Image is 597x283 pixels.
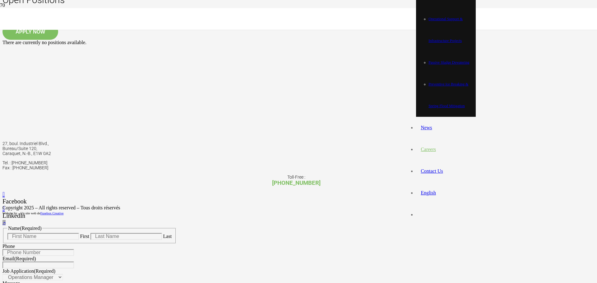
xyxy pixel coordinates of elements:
[20,226,41,231] span: (Required)
[2,191,5,198] a: Facebook
[2,244,15,249] label: Phone
[14,256,36,261] span: (Required)
[2,205,120,210] span: Copyright 2025 – All rights reserved – Tous droits réservés
[80,234,89,239] label: First
[2,40,590,45] div: There are currently no positions available.
[421,147,436,152] span: Careers
[16,29,45,34] span: APPLY NOW
[121,97,347,202] a: logo_EcoTech_ASDR_RGB
[90,233,162,240] input: Last Name
[421,125,432,130] span: News
[428,82,468,108] a: Preventive Ice Breaking & Spring Flood Mitigation
[2,256,36,261] label: Email
[421,168,443,174] span: Contact Us
[416,168,448,174] a: Contact Us
[34,268,55,274] span: (Required)
[2,24,58,40] button: APPLY NOW
[428,17,463,43] a: Operational Support & Infrastructure Projects
[163,234,172,239] label: Last
[2,160,590,170] p: Tel. : [PHONE_NUMBER] Fax : [PHONE_NUMBER]
[2,212,64,215] span: Website by – Un site web de
[428,60,469,65] a: Passive Sludge Dewatering
[416,125,437,130] a: News
[7,233,79,240] input: First Name
[2,220,6,225] a: Back to top
[416,147,441,152] a: Careers
[2,141,590,156] p: 27, boul. Industriel Blvd., Bureau/Suite 120, Caraquet, N.-B., E1W 0A2
[2,175,590,186] p: Toll-Free :
[2,249,74,256] input: Phone Number
[416,190,441,195] a: English
[2,268,55,274] label: Job Application
[40,212,64,215] a: Fusebox Creative
[2,212,25,219] span: LinkedIn
[421,190,436,195] span: English
[2,198,27,205] span: Facebook
[7,226,42,231] legend: Name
